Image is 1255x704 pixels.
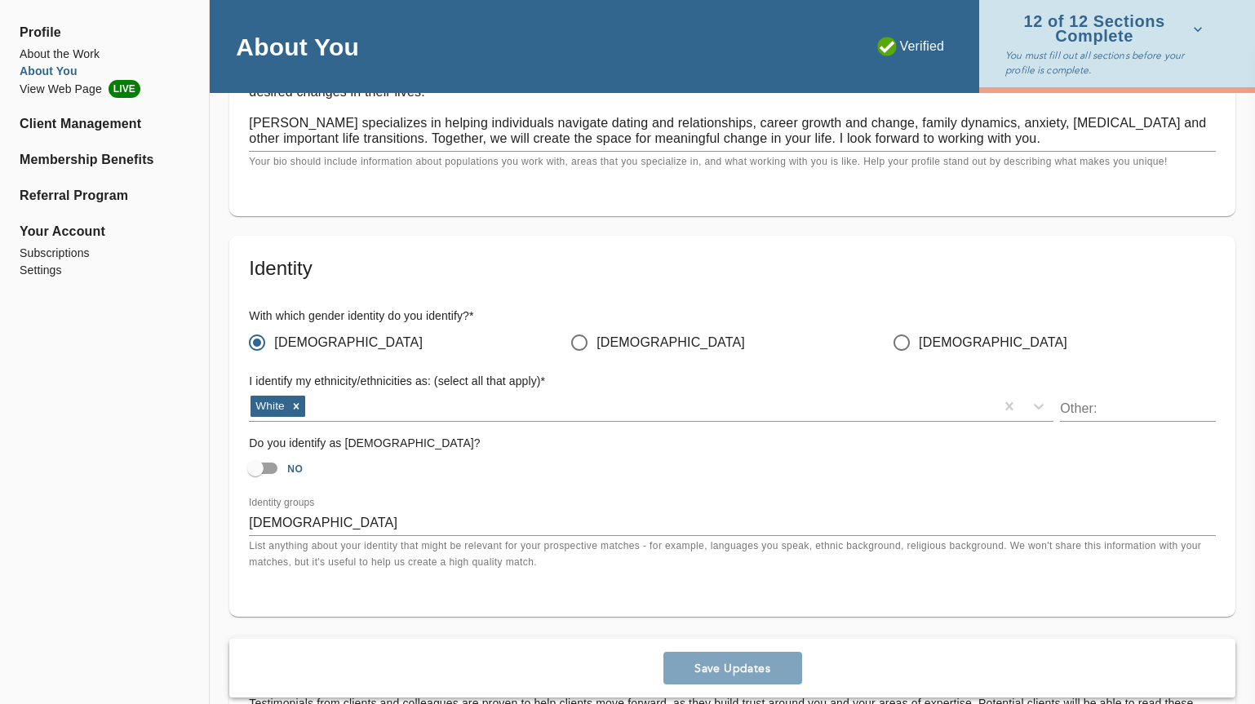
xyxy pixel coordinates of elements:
[109,80,140,98] span: LIVE
[596,333,745,352] span: [DEMOGRAPHIC_DATA]
[20,114,189,134] a: Client Management
[20,222,189,241] span: Your Account
[249,373,1053,391] h6: I identify my ethnicity/ethnicities as: (select all that apply) *
[236,32,359,62] h4: About You
[20,186,189,206] a: Referral Program
[249,435,1216,453] h6: Do you identify as [DEMOGRAPHIC_DATA]?
[20,46,189,63] a: About the Work
[249,255,1216,281] h5: Identity
[249,515,1216,530] textarea: [DEMOGRAPHIC_DATA]
[20,80,189,98] a: View Web PageLIVE
[274,333,423,352] span: [DEMOGRAPHIC_DATA]
[1005,48,1209,77] p: You must fill out all sections before your profile is complete.
[20,262,189,279] a: Settings
[20,63,189,80] a: About You
[20,80,189,98] li: View Web Page
[20,150,189,170] a: Membership Benefits
[249,308,1216,325] h6: With which gender identity do you identify? *
[1005,15,1203,43] span: 12 of 12 Sections Complete
[249,53,1216,146] textarea: [PERSON_NAME] is a warm, attentive, and solutions-focused therapist who helps high-achieving wome...
[249,498,314,508] label: Identity groups
[20,23,189,42] span: Profile
[20,245,189,262] a: Subscriptions
[1005,10,1209,48] button: 12 of 12 Sections Complete
[251,396,287,417] div: White
[249,154,1216,170] p: Your bio should include information about populations you work with, areas that you specialize in...
[249,538,1216,571] p: List anything about your identity that might be relevant for your prospective matches - for examp...
[919,333,1067,352] span: [DEMOGRAPHIC_DATA]
[287,463,303,475] strong: NO
[877,37,945,56] p: Verified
